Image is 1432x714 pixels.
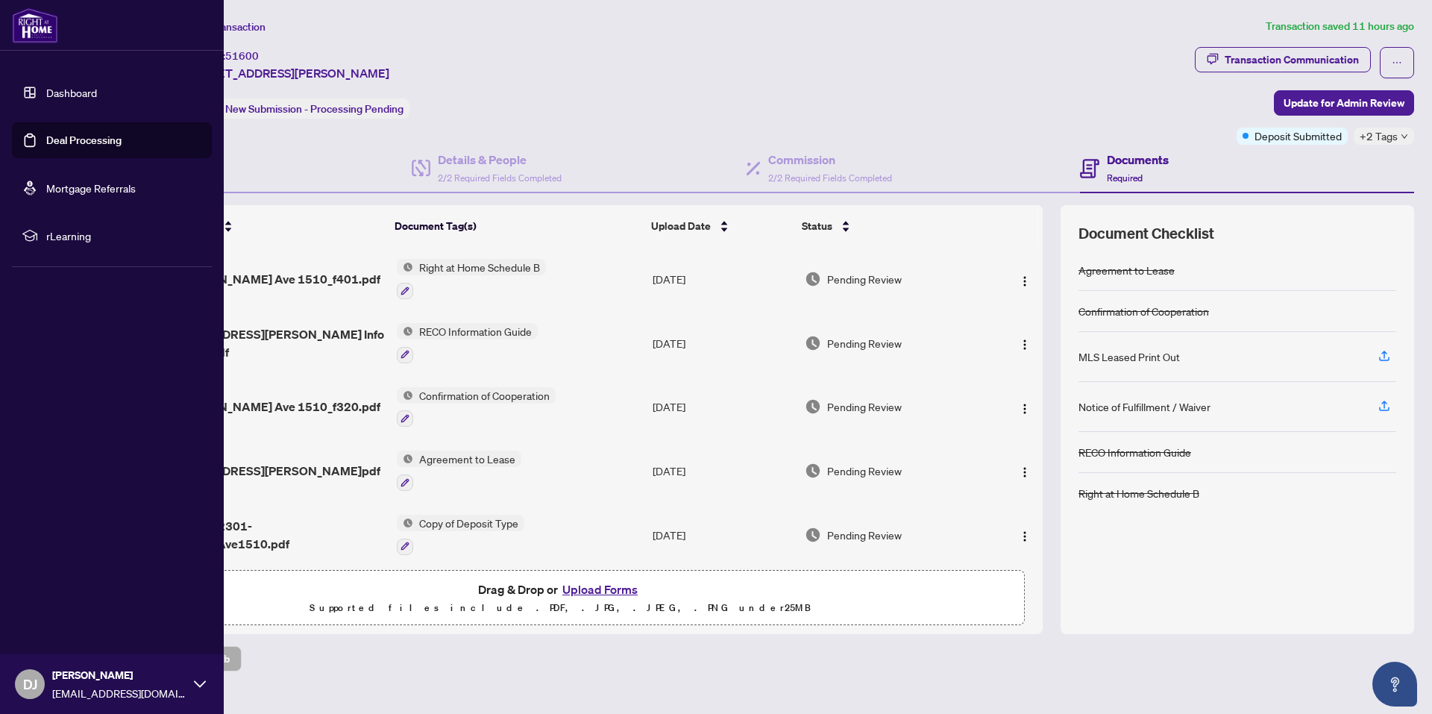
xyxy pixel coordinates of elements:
button: Logo [1013,331,1037,355]
span: [STREET_ADDRESS][PERSON_NAME]pdf [151,462,380,480]
span: [STREET_ADDRESS][PERSON_NAME] Info Guide Ack.pdf [151,325,385,361]
td: [DATE] [647,503,799,567]
span: Drag & Drop or [478,580,642,599]
td: [DATE] [647,311,799,375]
span: New Submission - Processing Pending [225,102,403,116]
button: Open asap [1372,662,1417,707]
span: 2/2 Required Fields Completed [438,172,562,184]
span: Status [802,218,832,234]
span: down [1401,133,1408,140]
div: Notice of Fulfillment / Waiver [1078,398,1210,415]
img: Document Status [805,463,821,479]
a: Deal Processing [46,134,122,147]
span: RECO Information Guide [413,323,538,339]
span: [PERSON_NAME] [52,667,186,683]
span: Copy of Deposit Type [413,515,524,531]
span: 188 [PERSON_NAME] Ave 1510_f401.pdf [151,270,380,288]
span: View Transaction [186,20,266,34]
button: Status IconRight at Home Schedule B [397,259,546,299]
div: Status: [185,98,409,119]
td: [DATE] [647,247,799,311]
span: [STREET_ADDRESS][PERSON_NAME] [185,64,389,82]
img: Logo [1019,403,1031,415]
div: Confirmation of Cooperation [1078,303,1209,319]
td: [DATE] [647,439,799,503]
span: rLearning [46,228,201,244]
button: Logo [1013,395,1037,419]
button: Upload Forms [558,580,642,599]
img: Document Status [805,398,821,415]
h4: Commission [768,151,892,169]
button: Status IconCopy of Deposit Type [397,515,524,555]
span: Update for Admin Review [1284,91,1404,115]
th: (5) File Name [144,205,389,247]
img: Status Icon [397,515,413,531]
span: 2/2 Required Fields Completed [768,172,892,184]
button: Transaction Communication [1195,47,1371,72]
span: Agreement to Lease [413,451,521,467]
span: Right at Home Schedule B [413,259,546,275]
span: 1757010362301-BD188DorisAve1510.pdf [151,517,385,553]
div: Right at Home Schedule B [1078,485,1199,501]
img: Logo [1019,339,1031,351]
span: 51600 [225,49,259,63]
span: Required [1107,172,1143,184]
img: Logo [1019,466,1031,478]
span: Pending Review [827,463,902,479]
button: Status IconAgreement to Lease [397,451,521,491]
span: ellipsis [1392,57,1402,68]
article: Transaction saved 11 hours ago [1266,18,1414,35]
span: Confirmation of Cooperation [413,387,556,404]
div: Transaction Communication [1225,48,1359,72]
button: Status IconRECO Information Guide [397,323,538,363]
span: 188 [PERSON_NAME] Ave 1510_f320.pdf [151,398,380,416]
div: MLS Leased Print Out [1078,348,1180,365]
img: logo [12,7,58,43]
p: Supported files include .PDF, .JPG, .JPEG, .PNG under 25 MB [105,599,1015,617]
button: Logo [1013,267,1037,291]
span: Document Checklist [1078,223,1214,244]
span: Pending Review [827,271,902,287]
button: Logo [1013,459,1037,483]
th: Document Tag(s) [389,205,645,247]
img: Status Icon [397,451,413,467]
span: [EMAIL_ADDRESS][DOMAIN_NAME] [52,685,186,701]
span: +2 Tags [1360,128,1398,145]
img: Status Icon [397,387,413,404]
span: Pending Review [827,398,902,415]
img: Status Icon [397,259,413,275]
img: Document Status [805,271,821,287]
button: Update for Admin Review [1274,90,1414,116]
span: Pending Review [827,335,902,351]
button: Logo [1013,523,1037,547]
img: Document Status [805,335,821,351]
span: Deposit Submitted [1254,128,1342,144]
div: RECO Information Guide [1078,444,1191,460]
h4: Documents [1107,151,1169,169]
th: Status [796,205,984,247]
span: DJ [23,674,37,695]
a: Dashboard [46,86,97,99]
span: Pending Review [827,527,902,543]
img: Document Status [805,527,821,543]
th: Upload Date [645,205,797,247]
span: Upload Date [651,218,711,234]
button: Status IconConfirmation of Cooperation [397,387,556,428]
span: Drag & Drop orUpload FormsSupported files include .PDF, .JPG, .JPEG, .PNG under25MB [96,571,1024,626]
h4: Details & People [438,151,562,169]
a: Mortgage Referrals [46,181,136,195]
img: Logo [1019,275,1031,287]
img: Status Icon [397,323,413,339]
div: Agreement to Lease [1078,262,1175,278]
td: [DATE] [647,375,799,439]
img: Logo [1019,530,1031,542]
